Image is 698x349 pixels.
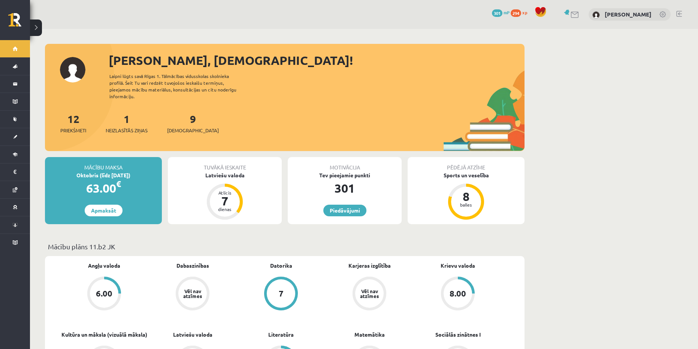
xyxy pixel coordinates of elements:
[237,277,325,312] a: 7
[106,112,148,134] a: 1Neizlasītās ziņas
[167,112,219,134] a: 9[DEMOGRAPHIC_DATA]
[173,331,212,339] a: Latviešu valoda
[288,179,402,197] div: 301
[511,9,521,17] span: 294
[214,195,236,207] div: 7
[359,289,380,298] div: Vēl nav atzīmes
[60,277,148,312] a: 6.00
[45,179,162,197] div: 63.00
[492,9,502,17] span: 301
[45,171,162,179] div: Oktobris (līdz [DATE])
[522,9,527,15] span: xp
[408,171,525,179] div: Sports un veselība
[167,127,219,134] span: [DEMOGRAPHIC_DATA]
[8,13,30,32] a: Rīgas 1. Tālmācības vidusskola
[288,157,402,171] div: Motivācija
[408,157,525,171] div: Pēdējā atzīme
[182,289,203,298] div: Vēl nav atzīmes
[60,112,86,134] a: 12Priekšmeti
[168,171,282,179] div: Latviešu valoda
[435,331,481,339] a: Sociālās zinātnes I
[408,171,525,221] a: Sports un veselība 8 balles
[504,9,510,15] span: mP
[268,331,294,339] a: Literatūra
[323,205,366,216] a: Piedāvājumi
[48,241,522,252] p: Mācību plāns 11.b2 JK
[85,205,123,216] a: Apmaksāt
[325,277,414,312] a: Vēl nav atzīmes
[288,171,402,179] div: Tev pieejamie punkti
[60,127,86,134] span: Priekšmeti
[168,171,282,221] a: Latviešu valoda Atlicis 7 dienas
[96,289,112,298] div: 6.00
[214,190,236,195] div: Atlicis
[214,207,236,211] div: dienas
[605,10,652,18] a: [PERSON_NAME]
[109,73,250,100] div: Laipni lūgts savā Rīgas 1. Tālmācības vidusskolas skolnieka profilā. Šeit Tu vari redzēt tuvojošo...
[348,262,391,270] a: Karjeras izglītība
[106,127,148,134] span: Neizlasītās ziņas
[176,262,209,270] a: Dabaszinības
[450,289,466,298] div: 8.00
[148,277,237,312] a: Vēl nav atzīmes
[492,9,510,15] a: 301 mP
[414,277,502,312] a: 8.00
[116,178,121,189] span: €
[455,202,477,207] div: balles
[592,11,600,19] img: Kristiāna Ozola
[354,331,385,339] a: Matemātika
[88,262,120,270] a: Angļu valoda
[45,157,162,171] div: Mācību maksa
[168,157,282,171] div: Tuvākā ieskaite
[270,262,292,270] a: Datorika
[455,190,477,202] div: 8
[109,51,525,69] div: [PERSON_NAME], [DEMOGRAPHIC_DATA]!
[441,262,475,270] a: Krievu valoda
[511,9,531,15] a: 294 xp
[61,331,147,339] a: Kultūra un māksla (vizuālā māksla)
[279,289,284,298] div: 7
